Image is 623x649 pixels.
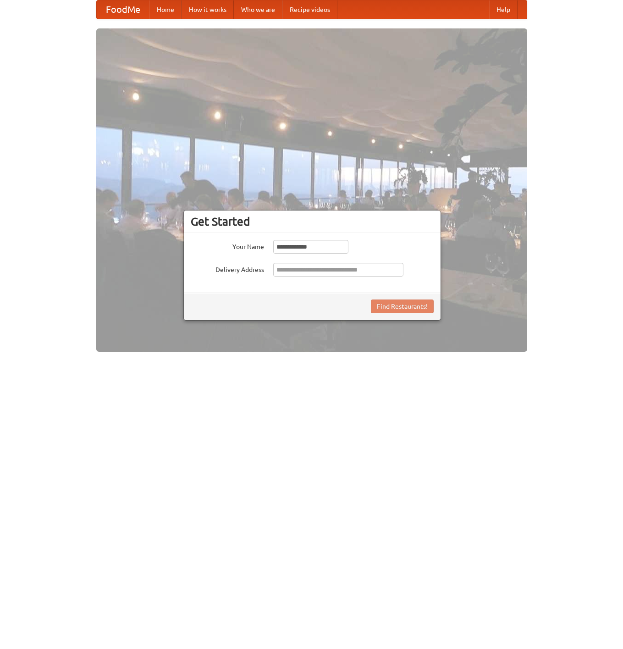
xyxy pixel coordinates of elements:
[191,240,264,251] label: Your Name
[191,215,434,228] h3: Get Started
[149,0,182,19] a: Home
[97,0,149,19] a: FoodMe
[282,0,337,19] a: Recipe videos
[489,0,518,19] a: Help
[234,0,282,19] a: Who we are
[371,300,434,313] button: Find Restaurants!
[191,263,264,274] label: Delivery Address
[182,0,234,19] a: How it works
